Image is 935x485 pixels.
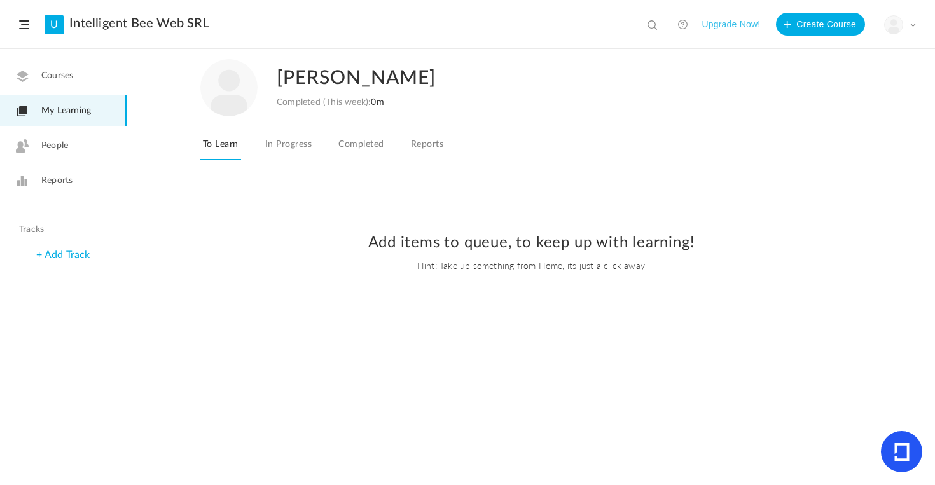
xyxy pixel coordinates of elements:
img: user-image.png [200,59,258,116]
span: Hint: Take up something from Home, its just a click away [140,259,922,271]
span: Reports [41,174,73,188]
a: Reports [408,136,446,160]
span: 0m [371,98,384,107]
h2: [PERSON_NAME] [277,59,806,97]
a: U [45,15,64,34]
a: + Add Track [36,250,90,260]
a: Intelligent Bee Web SRL [69,16,209,31]
a: To Learn [200,136,241,160]
a: Completed [336,136,386,160]
h2: Add items to queue, to keep up with learning! [140,234,922,252]
span: People [41,139,68,153]
img: user-image.png [885,16,903,34]
button: Upgrade Now! [702,13,760,36]
div: Completed (This week): [277,97,384,108]
a: In Progress [263,136,314,160]
span: Courses [41,69,73,83]
span: My Learning [41,104,91,118]
h4: Tracks [19,224,104,235]
button: Create Course [776,13,865,36]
